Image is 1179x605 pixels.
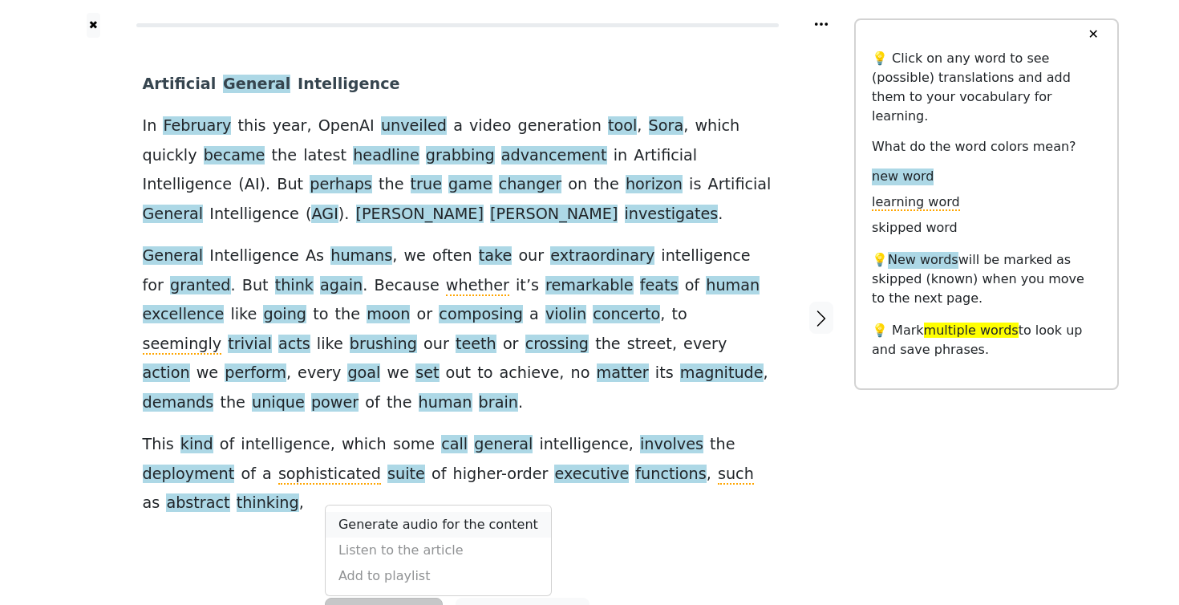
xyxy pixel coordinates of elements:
span: Because [375,276,440,296]
span: February [163,116,231,136]
span: This [143,435,174,455]
span: , [660,305,665,325]
span: changer [499,175,562,195]
span: often [432,246,472,266]
p: 💡 Mark to look up and save phrases. [872,321,1101,359]
span: tool [608,116,637,136]
span: human [419,393,472,413]
p: 💡 will be marked as skipped (known) when you move to the next page. [872,250,1101,308]
span: advancement [501,146,607,166]
span: the [379,175,404,195]
span: Artificial [143,75,217,95]
span: unveiled [381,116,447,136]
span: the [595,335,621,355]
span: functions [635,465,706,485]
span: which [342,435,387,455]
span: thinking [237,493,299,514]
span: intelligence [241,435,330,455]
span: Intelligence [209,246,299,266]
span: granted [170,276,231,296]
span: take [479,246,513,266]
span: trivial [228,335,272,355]
span: new word [872,169,934,185]
span: In [143,116,157,136]
span: , [330,435,335,455]
span: Intelligence [143,175,233,195]
span: latest [303,146,346,166]
span: higher-order [453,465,549,485]
p: 💡 Click on any word to see (possible) translations and add them to your vocabulary for learning. [872,49,1101,126]
span: every [683,335,727,355]
span: , [707,465,711,485]
a: ✖ [87,13,100,38]
span: horizon [626,175,683,195]
span: concerto [593,305,660,325]
span: excellence [143,305,225,325]
span: our [518,246,544,266]
span: , [629,435,634,455]
span: , [392,246,397,266]
span: , [307,116,312,136]
span: of [431,465,447,485]
span: to [477,363,492,384]
span: as [143,493,160,514]
span: ). [338,205,350,225]
span: magnitude [680,363,764,384]
span: , [683,116,688,136]
span: to [313,305,328,325]
span: the [272,146,298,166]
span: of [365,393,380,413]
span: extraordinary [550,246,654,266]
span: , [764,363,768,384]
span: kind [180,435,213,455]
span: such [718,465,754,485]
span: some [393,435,435,455]
span: the [594,175,619,195]
span: But [277,175,303,195]
span: perform [225,363,286,384]
span: like [317,335,343,355]
span: achieve [500,363,560,384]
span: power [311,393,359,413]
span: in [614,146,628,166]
span: a [453,116,463,136]
span: . [363,276,367,296]
span: think [275,276,314,296]
span: the [220,393,245,413]
span: perhaps [310,175,372,195]
span: deployment [143,465,235,485]
span: street [627,335,672,355]
span: , [299,493,304,514]
span: , [559,363,564,384]
span: New words [888,252,958,269]
span: Artificial [708,175,772,195]
span: . [231,276,236,296]
span: demands [143,393,214,413]
span: composing [439,305,523,325]
span: [PERSON_NAME] [356,205,484,225]
span: General [143,246,204,266]
span: generation [518,116,602,136]
span: investigates [625,205,719,225]
span: or [417,305,433,325]
a: Generate audio for the content [326,512,551,538]
span: brain [479,393,518,413]
span: a [262,465,272,485]
span: matter [597,363,649,384]
span: learning word [872,194,960,211]
span: we [387,363,410,384]
span: quickly [143,146,197,166]
span: general [474,435,533,455]
span: remarkable [545,276,633,296]
span: like [230,305,257,325]
span: . [518,393,523,413]
span: a [529,305,539,325]
span: abstract [166,493,229,514]
span: sophisticated [278,465,381,485]
span: crossing [525,335,589,355]
span: the [335,305,361,325]
span: for [143,276,164,296]
span: [PERSON_NAME] [490,205,618,225]
span: moon [367,305,410,325]
span: intelligence [661,246,750,266]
